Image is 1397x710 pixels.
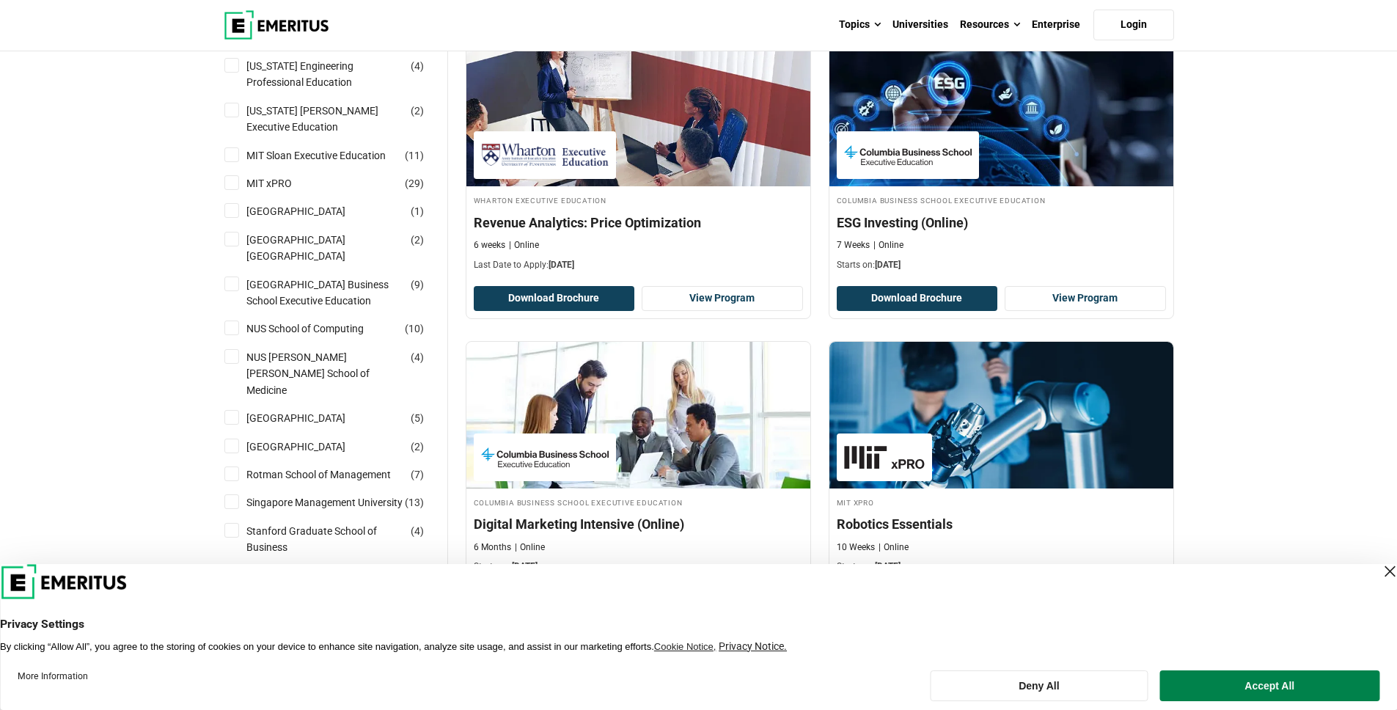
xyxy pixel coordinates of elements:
a: Business Management Course by Wharton Executive Education - September 18, 2025 Wharton Executive ... [466,40,810,279]
h4: Columbia Business School Executive Education [474,496,803,508]
span: ( ) [405,494,424,510]
img: MIT xPRO [844,441,925,474]
span: ( ) [405,321,424,337]
button: Download Brochure [837,286,998,311]
a: View Program [1005,286,1166,311]
a: NUS [PERSON_NAME] [PERSON_NAME] School of Medicine [246,349,433,398]
span: [DATE] [875,260,901,270]
p: Last Date to Apply: [474,259,803,271]
a: [GEOGRAPHIC_DATA] Business School Executive Education [246,277,433,310]
a: Finance Course by Columbia Business School Executive Education - September 18, 2025 Columbia Busi... [829,40,1173,279]
a: Technology Course by MIT xPRO - September 18, 2025 MIT xPRO MIT xPRO Robotics Essentials 10 Weeks... [829,342,1173,581]
span: ( ) [411,410,424,426]
p: Online [879,541,909,554]
a: View Program [642,286,803,311]
span: ( ) [405,175,424,191]
img: Revenue Analytics: Price Optimization | Online Business Management Course [466,40,810,186]
span: 4 [414,525,420,537]
span: 11 [408,150,420,161]
p: 10 Weeks [837,541,875,554]
h4: Digital Marketing Intensive (Online) [474,515,803,533]
span: ( ) [411,232,424,248]
a: [GEOGRAPHIC_DATA] [246,439,375,455]
p: 6 weeks [474,239,505,252]
span: 2 [414,105,420,117]
p: Starts on: [837,259,1166,271]
a: Rotman School of Management [246,466,420,483]
a: [US_STATE] Engineering Professional Education [246,58,433,91]
p: Online [873,239,903,252]
span: 1 [414,205,420,217]
p: 6 Months [474,541,511,554]
img: Digital Marketing Intensive (Online) | Online Digital Marketing Course [466,342,810,488]
span: 7 [414,469,420,480]
a: Login [1093,10,1174,40]
img: Columbia Business School Executive Education [844,139,972,172]
p: 7 Weeks [837,239,870,252]
a: Singapore Management University [246,494,432,510]
span: ( ) [411,58,424,74]
span: 9 [414,279,420,290]
span: 10 [408,323,420,334]
span: ( ) [405,147,424,164]
span: [DATE] [875,561,901,571]
p: Online [509,239,539,252]
button: Download Brochure [474,286,635,311]
h4: ESG Investing (Online) [837,213,1166,232]
a: Digital Marketing Course by Columbia Business School Executive Education - September 18, 2025 Col... [466,342,810,581]
a: [GEOGRAPHIC_DATA] [246,410,375,426]
span: ( ) [411,439,424,455]
span: 4 [414,60,420,72]
a: [GEOGRAPHIC_DATA] [246,203,375,219]
span: 5 [414,412,420,424]
a: [US_STATE] [PERSON_NAME] Executive Education [246,103,433,136]
img: Robotics Essentials | Online Technology Course [829,342,1173,488]
a: MIT xPRO [246,175,321,191]
span: ( ) [411,523,424,539]
img: Wharton Executive Education [481,139,609,172]
h4: Wharton Executive Education [474,194,803,206]
a: MIT Sloan Executive Education [246,147,415,164]
span: 2 [414,234,420,246]
a: Stanford Graduate School of Business [246,523,433,556]
p: Starts on: [474,560,803,573]
img: Columbia Business School Executive Education [481,441,609,474]
h4: Columbia Business School Executive Education [837,194,1166,206]
span: 29 [408,177,420,189]
p: Online [515,541,545,554]
span: 13 [408,497,420,508]
span: [DATE] [512,561,538,571]
span: [DATE] [549,260,574,270]
h4: Revenue Analytics: Price Optimization [474,213,803,232]
span: ( ) [411,466,424,483]
a: [GEOGRAPHIC_DATA] [GEOGRAPHIC_DATA] [246,232,433,265]
img: ESG Investing (Online) | Online Finance Course [829,40,1173,186]
span: 4 [414,351,420,363]
p: Starts on: [837,560,1166,573]
a: NUS School of Computing [246,321,393,337]
h4: MIT xPRO [837,496,1166,508]
span: ( ) [411,349,424,365]
span: ( ) [411,103,424,119]
span: ( ) [411,277,424,293]
span: ( ) [411,203,424,219]
span: 2 [414,441,420,453]
h4: Robotics Essentials [837,515,1166,533]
